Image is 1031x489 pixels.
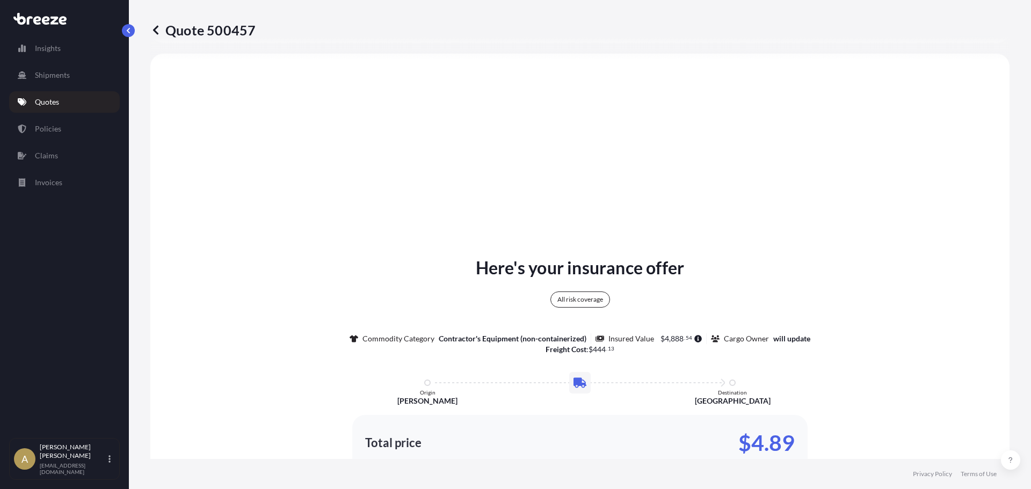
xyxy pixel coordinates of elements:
div: All risk coverage [550,291,610,308]
a: Quotes [9,91,120,113]
span: $ [589,346,593,353]
b: Freight Cost [546,345,586,354]
span: 888 [671,335,684,342]
p: [PERSON_NAME] [PERSON_NAME] [40,443,106,460]
p: Insights [35,43,61,54]
span: 444 [593,346,606,353]
a: Claims [9,145,120,166]
p: Quote 500457 [150,21,256,39]
p: Invoices [35,177,62,188]
p: Shipments [35,70,70,81]
a: Invoices [9,172,120,193]
a: Policies [9,118,120,140]
p: Insured Value [608,333,654,344]
span: . [684,336,685,340]
p: Destination [718,389,747,396]
p: Quotes [35,97,59,107]
span: 54 [686,336,692,340]
p: Commodity Category [362,333,434,344]
span: , [669,335,671,342]
a: Insights [9,38,120,59]
a: Privacy Policy [913,470,952,478]
p: Cargo Owner [724,333,769,344]
span: 13 [608,347,614,351]
a: Shipments [9,64,120,86]
p: Claims [35,150,58,161]
p: [PERSON_NAME] [397,396,458,406]
span: $ [660,335,665,342]
p: $4.89 [738,434,795,451]
a: Terms of Use [961,470,997,478]
span: . [606,347,607,351]
span: A [21,454,28,464]
p: Total price [365,437,422,448]
p: Origin [420,389,435,396]
p: Here's your insurance offer [476,255,684,281]
span: 4 [665,335,669,342]
p: Policies [35,123,61,134]
p: : [546,344,614,355]
p: Contractor's Equipment (non-containerized) [439,333,586,344]
p: [EMAIL_ADDRESS][DOMAIN_NAME] [40,462,106,475]
p: will update [773,333,810,344]
p: [GEOGRAPHIC_DATA] [695,396,771,406]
